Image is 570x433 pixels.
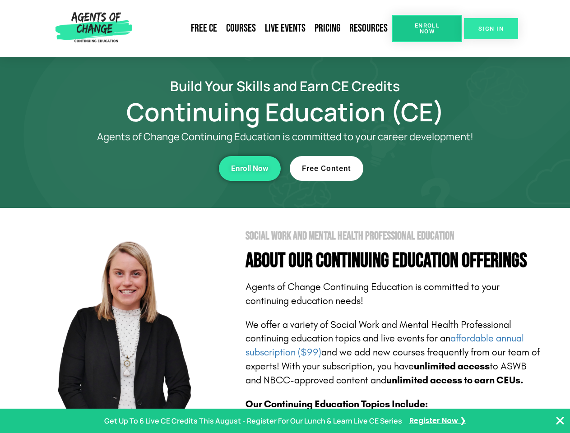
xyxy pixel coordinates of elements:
p: We offer a variety of Social Work and Mental Health Professional continuing education topics and ... [246,318,542,387]
a: Resources [345,18,392,39]
h4: About Our Continuing Education Offerings [246,251,542,271]
a: Enroll Now [219,156,281,181]
p: Agents of Change Continuing Education is committed to your career development! [64,131,506,143]
span: Agents of Change Continuing Education is committed to your continuing education needs! [246,281,500,307]
a: Live Events [260,18,310,39]
p: Get Up To 6 Live CE Credits This August - Register For Our Lunch & Learn Live CE Series [104,415,402,428]
h2: Social Work and Mental Health Professional Education [246,230,542,242]
a: Free CE [186,18,222,39]
nav: Menu [136,18,392,39]
a: Courses [222,18,260,39]
b: unlimited access [414,360,490,372]
a: Register Now ❯ [409,415,466,428]
h1: Continuing Education (CE) [28,101,542,122]
button: Close Banner [555,415,565,426]
a: Pricing [310,18,345,39]
span: SIGN IN [478,26,504,32]
span: Enroll Now [231,165,269,172]
a: Free Content [290,156,363,181]
span: Free Content [302,165,351,172]
b: unlimited access to earn CEUs. [386,374,524,386]
h2: Build Your Skills and Earn CE Credits [28,79,542,92]
a: Enroll Now [392,15,462,42]
span: Enroll Now [407,23,448,34]
a: SIGN IN [464,18,518,39]
b: Our Continuing Education Topics Include: [246,398,428,410]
